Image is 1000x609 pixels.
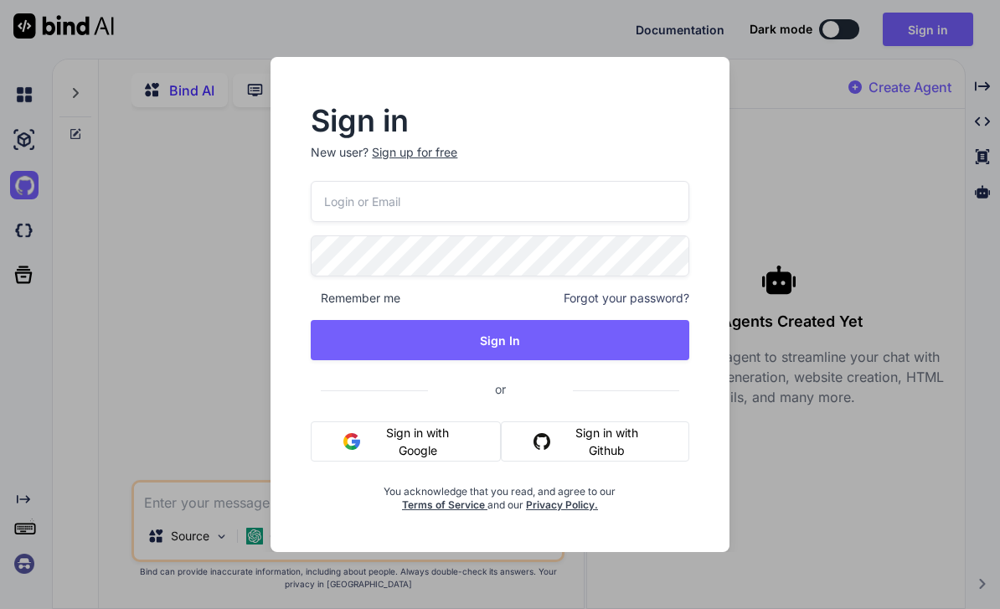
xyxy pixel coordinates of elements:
h2: Sign in [311,107,688,134]
button: Sign in with Github [501,421,688,462]
div: You acknowledge that you read, and agree to our and our [374,475,626,512]
p: New user? [311,144,688,181]
a: Terms of Service [402,498,487,511]
button: Sign in with Google [311,421,501,462]
span: Forgot your password? [564,290,689,307]
button: Sign In [311,320,688,360]
span: Remember me [311,290,400,307]
span: or [428,369,573,410]
div: Sign up for free [372,144,457,161]
input: Login or Email [311,181,688,222]
a: Privacy Policy. [526,498,598,511]
img: github [534,433,550,450]
img: google [343,433,360,450]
